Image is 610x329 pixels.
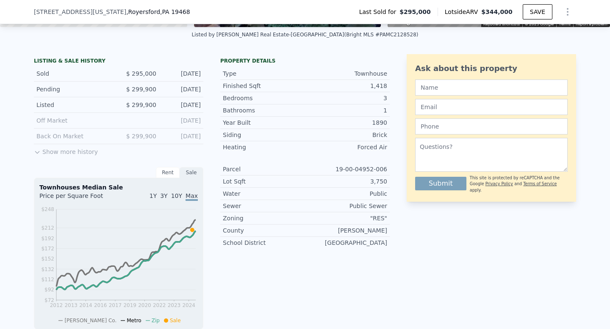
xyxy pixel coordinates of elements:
div: [DATE] [163,116,201,125]
div: This site is protected by reCAPTCHA and the Google and apply. [470,175,568,193]
tspan: 2014 [79,302,92,308]
div: 3 [305,94,387,102]
button: Show more history [34,144,98,156]
span: $ 299,900 [126,101,156,108]
tspan: 2019 [123,302,136,308]
div: 3,750 [305,177,387,186]
div: Rent [156,167,180,178]
span: [PERSON_NAME] Co. [64,318,116,324]
div: Property details [220,58,390,64]
div: Forced Air [305,143,387,151]
div: Water [223,189,305,198]
tspan: $192 [41,236,54,241]
div: [DATE] [163,69,201,78]
a: Privacy Policy [485,181,513,186]
span: Max [186,192,198,201]
div: Public Sewer [305,202,387,210]
div: Zoning [223,214,305,222]
tspan: 2023 [168,302,181,308]
div: [DATE] [163,101,201,109]
div: Bedrooms [223,94,305,102]
span: Lotside ARV [445,8,481,16]
div: Brick [305,131,387,139]
div: Bathrooms [223,106,305,115]
span: 3Y [160,192,167,199]
div: Back On Market [36,132,112,140]
div: 1,418 [305,82,387,90]
tspan: $72 [44,297,54,303]
div: Sold [36,69,112,78]
div: 1 [305,106,387,115]
tspan: $132 [41,266,54,272]
div: Listed [36,101,112,109]
span: , PA 19468 [160,8,190,15]
button: Show Options [559,3,576,20]
span: Last Sold for [359,8,400,16]
tspan: $92 [44,287,54,293]
button: Keyboard shortcuts [483,21,520,27]
div: 1890 [305,118,387,127]
span: Sale [170,318,181,324]
span: [STREET_ADDRESS][US_STATE] [34,8,126,16]
div: Pending [36,85,112,93]
div: School District [223,239,305,247]
span: 1Y [150,192,157,199]
div: 19-00-04952-006 [305,165,387,173]
tspan: 2016 [94,302,107,308]
div: Off Market [36,116,112,125]
div: Sale [180,167,203,178]
a: Terms of Service [523,181,557,186]
div: Year Built [223,118,305,127]
div: Sewer [223,202,305,210]
input: Email [415,99,568,115]
div: "RES" [305,214,387,222]
span: Metro [127,318,141,324]
span: $295,000 [399,8,431,16]
span: 10Y [171,192,182,199]
div: Townhouse [305,69,387,78]
span: $ 295,000 [126,70,156,77]
div: County [223,226,305,235]
span: , Royersford [126,8,190,16]
button: SAVE [523,4,552,19]
tspan: 2020 [138,302,151,308]
div: Type [223,69,305,78]
button: Submit [415,177,466,190]
div: Siding [223,131,305,139]
div: Ask about this property [415,63,568,74]
tspan: $248 [41,206,54,212]
div: Listed by [PERSON_NAME] Real Estate-[GEOGRAPHIC_DATA] (Bright MLS #PAMC2128528) [192,32,419,38]
tspan: 2024 [182,302,195,308]
tspan: 2017 [109,302,122,308]
div: Lot Sqft [223,177,305,186]
div: Townhouses Median Sale [39,183,198,192]
div: [GEOGRAPHIC_DATA] [305,239,387,247]
span: $344,000 [481,8,513,15]
div: LISTING & SALE HISTORY [34,58,203,66]
div: Public [305,189,387,198]
tspan: $212 [41,225,54,231]
tspan: $112 [41,277,54,282]
div: [DATE] [163,85,201,93]
span: Zip [152,318,160,324]
tspan: $172 [41,246,54,252]
input: Name [415,80,568,96]
tspan: $152 [41,256,54,262]
div: Price per Square Foot [39,192,119,205]
div: [PERSON_NAME] [305,226,387,235]
div: Finished Sqft [223,82,305,90]
div: Heating [223,143,305,151]
input: Phone [415,118,568,134]
span: $ 299,900 [126,133,156,140]
div: Parcel [223,165,305,173]
span: $ 299,900 [126,86,156,93]
div: [DATE] [163,132,201,140]
tspan: 2013 [64,302,78,308]
tspan: 2022 [153,302,166,308]
tspan: 2012 [50,302,63,308]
